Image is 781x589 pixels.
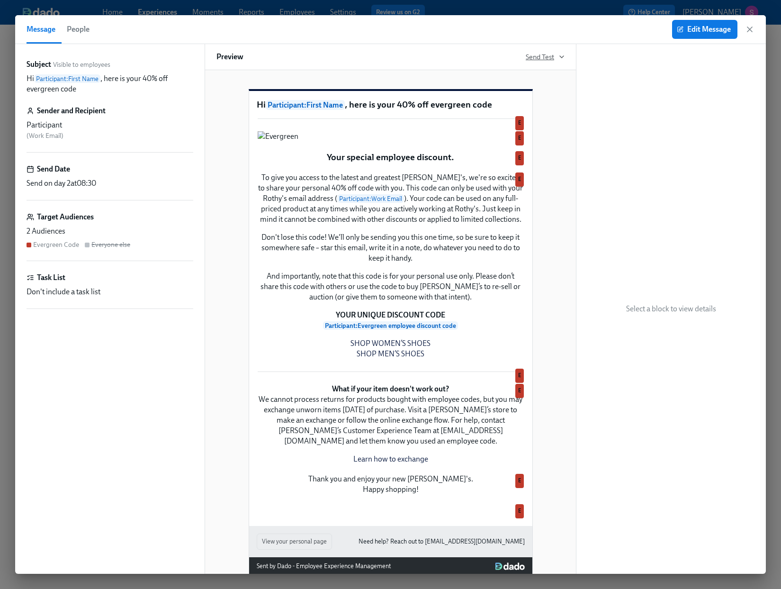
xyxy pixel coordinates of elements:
[37,272,65,283] h6: Task List
[679,25,731,34] span: Edit Message
[262,537,327,546] span: View your personal page
[27,132,63,140] span: ( Work Email )
[515,369,524,383] div: Used by Evergreen Code audience
[216,52,243,62] h6: Preview
[257,561,391,571] div: Sent by Dado - Employee Experience Management
[67,23,90,36] span: People
[33,240,79,249] div: Evergreen Code
[27,287,193,297] div: Don't include a task list
[27,178,193,189] div: Send on day 2
[515,474,524,488] div: Used by Evergreen Code audience
[266,100,345,110] span: Participant : First Name
[27,23,55,36] span: Message
[27,120,193,130] div: Participant
[515,116,524,130] div: Used by Evergreen Code audience
[34,74,100,83] span: Participant : First Name
[257,99,525,111] p: Hi , here is your 40% off evergreen code
[359,536,525,547] a: Need help? Reach out to [EMAIL_ADDRESS][DOMAIN_NAME]
[257,115,525,123] div: E
[515,151,524,165] div: Used by Evergreen Code audience
[257,473,525,496] div: Thank you and enjoy your new [PERSON_NAME]'s. Happy shopping!E
[257,368,525,375] div: E
[515,384,524,398] div: Used by Evergreen Code audience
[672,20,737,39] button: Edit Message
[257,172,525,360] div: To give you access to the latest and greatest [PERSON_NAME]'s, we're so excited to share your per...
[53,60,110,69] span: Visible to employees
[27,73,193,94] p: Hi , here is your 40% off evergreen code
[37,164,70,174] h6: Send Date
[27,59,51,70] label: Subject
[27,226,193,236] div: 2 Audiences
[257,534,332,550] button: View your personal page
[515,504,524,518] div: Used by Evergreen Code audience
[257,383,525,465] div: What if your item doesn't work out? We cannot process returns for products bought with employee c...
[37,106,106,116] h6: Sender and Recipient
[257,150,525,164] div: Your special employee discount.E
[257,503,525,511] div: E
[576,44,766,574] div: Select a block to view details
[526,52,565,62] button: Send Test
[37,212,94,222] h6: Target Audiences
[515,131,524,145] div: Used by Evergreen Code audience
[71,179,96,188] span: at 08:30
[257,130,525,143] div: EvergreenE
[495,562,524,570] img: Dado
[91,240,130,249] div: Everyone else
[515,172,524,187] div: Used by Evergreen Code audience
